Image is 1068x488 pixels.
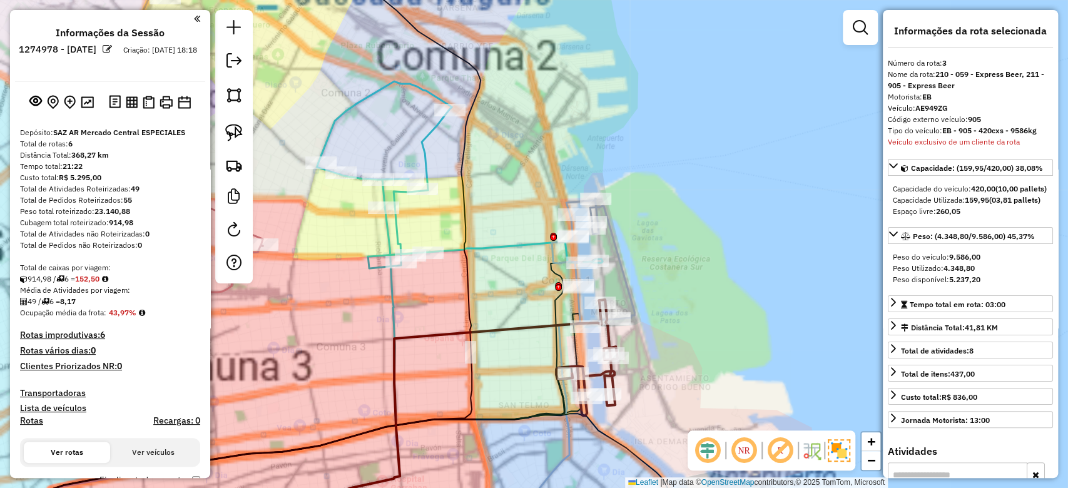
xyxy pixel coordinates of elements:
[103,44,112,54] em: Alterar nome da sessão
[893,252,980,262] span: Peso do veículo:
[20,150,200,161] div: Distância Total:
[192,476,200,484] input: Finalizar todas as rotas
[20,138,200,150] div: Total de rotas:
[20,161,200,172] div: Tempo total:
[888,125,1053,136] div: Tipo do veículo:
[221,184,247,212] a: Criar modelo
[942,126,1037,135] strong: EB - 905 - 420cxs - 9586kg
[221,48,247,76] a: Exportar sessão
[20,262,200,273] div: Total de caixas por viagem:
[888,227,1053,244] a: Peso: (4.348,80/9.586,00) 45,37%
[109,218,133,227] strong: 914,98
[27,92,44,112] button: Exibir sessão original
[59,173,101,182] strong: R$ 5.295,00
[901,369,975,380] div: Total de itens:
[175,93,193,111] button: Disponibilidade de veículos
[862,451,880,470] a: Zoom out
[888,159,1053,176] a: Capacidade: (159,95/420,00) 38,08%
[94,206,130,216] strong: 23.140,88
[153,415,200,426] h4: Recargas: 0
[888,411,1053,428] a: Jornada Motorista: 13:00
[194,11,200,26] a: Clique aqui para minimizar o painel
[20,345,200,356] h4: Rotas vários dias:
[910,300,1005,309] span: Tempo total em rota: 03:00
[20,415,43,426] a: Rotas
[68,139,73,148] strong: 6
[61,93,78,112] button: Adicionar Atividades
[20,127,200,138] div: Depósito:
[893,183,1048,195] div: Capacidade do veículo:
[56,27,165,39] h4: Informações da Sessão
[701,478,755,487] a: OpenStreetMap
[888,114,1053,125] div: Código externo veículo:
[888,445,1053,457] h4: Atividades
[888,365,1053,382] a: Total de itens:437,00
[20,195,200,206] div: Total de Pedidos Roteirizados:
[20,183,200,195] div: Total de Atividades Roteirizadas:
[91,345,96,356] strong: 0
[888,25,1053,37] h4: Informações da rota selecionada
[20,217,200,228] div: Cubagem total roteirizado:
[888,247,1053,290] div: Peso: (4.348,80/9.586,00) 45,37%
[20,388,200,399] h4: Transportadoras
[20,330,200,340] h4: Rotas improdutivas:
[660,478,662,487] span: |
[20,361,200,372] h4: Clientes Priorizados NR:
[888,103,1053,114] div: Veículo:
[729,435,759,465] span: Ocultar NR
[867,434,875,449] span: +
[893,195,1048,206] div: Capacidade Utilizada:
[75,274,99,283] strong: 152,50
[888,295,1053,312] a: Tempo total em rota: 03:00
[693,435,723,465] span: Ocultar deslocamento
[867,452,875,468] span: −
[139,309,145,317] em: Média calculada utilizando a maior ocupação (%Peso ou %Cubagem) de cada rota da sessão. Rotas cro...
[911,163,1043,173] span: Capacidade: (159,95/420,00) 38,08%
[901,415,990,426] div: Jornada Motorista: 13:00
[131,184,140,193] strong: 49
[20,285,200,296] div: Média de Atividades por viagem:
[969,346,974,355] strong: 8
[20,172,200,183] div: Custo total:
[71,150,109,160] strong: 368,27 km
[942,58,947,68] strong: 3
[828,439,850,462] img: Exibir/Ocultar setores
[888,178,1053,222] div: Capacidade: (159,95/420,00) 38,08%
[63,161,83,171] strong: 21:22
[221,15,247,43] a: Nova sessão e pesquisa
[965,195,989,205] strong: 159,95
[888,318,1053,335] a: Distância Total:41,81 KM
[965,323,998,332] span: 41,81 KM
[888,342,1053,358] a: Total de atividades:8
[44,93,61,112] button: Centralizar mapa no depósito ou ponto de apoio
[936,206,960,216] strong: 260,05
[628,478,658,487] a: Leaflet
[943,263,975,273] strong: 4.348,80
[848,15,873,40] a: Exibir filtros
[971,184,995,193] strong: 420,00
[913,231,1035,241] span: Peso: (4.348,80/9.586,00) 45,37%
[893,274,1048,285] div: Peso disponível:
[20,206,200,217] div: Peso total roteirizado:
[20,296,200,307] div: 49 / 6 =
[901,392,977,403] div: Custo total:
[20,240,200,251] div: Total de Pedidos não Roteirizados:
[949,252,980,262] strong: 9.586,00
[117,360,122,372] strong: 0
[60,297,76,306] strong: 8,17
[20,275,28,283] i: Cubagem total roteirizado
[99,474,200,487] label: Finalizar todas as rotas
[24,442,110,463] button: Ver rotas
[221,217,247,245] a: Reroteirizar Sessão
[106,93,123,112] button: Logs desbloquear sessão
[225,86,243,104] img: Selecionar atividades - polígono
[625,477,888,488] div: Map data © contributors,© 2025 TomTom, Microsoft
[862,432,880,451] a: Zoom in
[20,298,28,305] i: Total de Atividades
[56,275,64,283] i: Total de rotas
[888,388,1053,405] a: Custo total:R$ 836,00
[118,44,202,56] div: Criação: [DATE] 18:18
[888,58,1053,69] div: Número da rota:
[989,195,1040,205] strong: (03,81 pallets)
